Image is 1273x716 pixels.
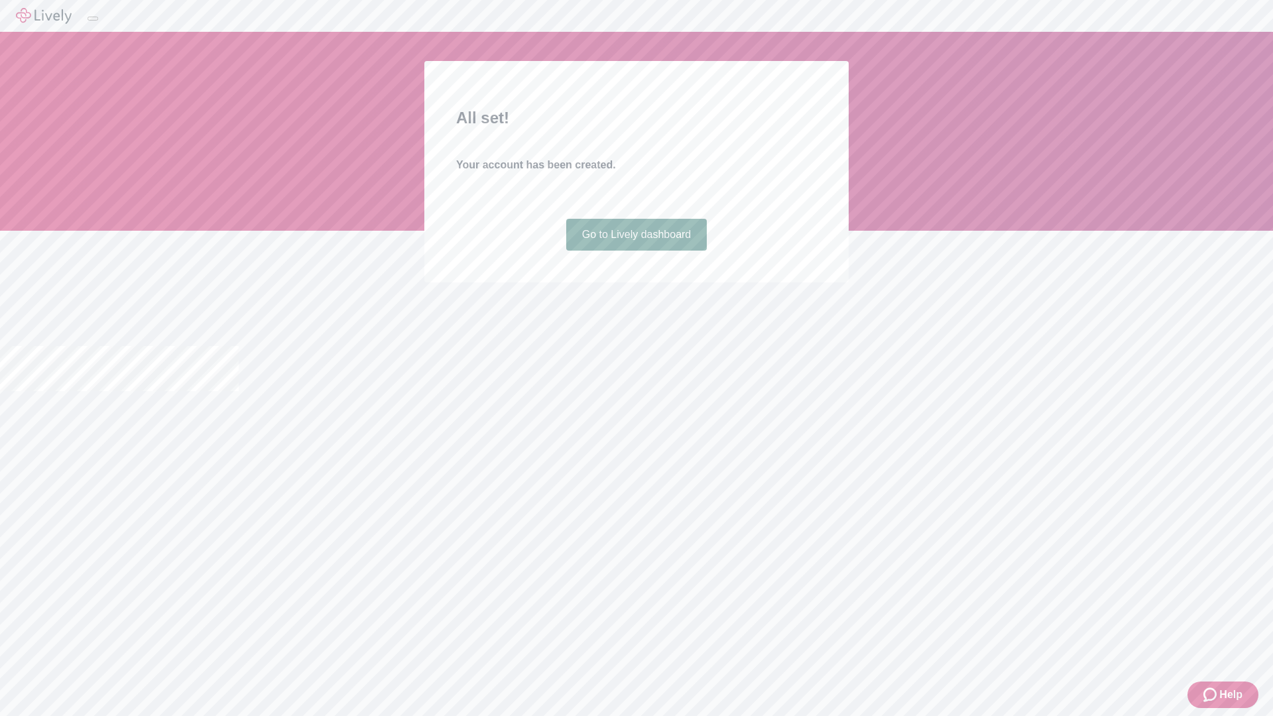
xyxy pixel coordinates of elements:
[1203,687,1219,703] svg: Zendesk support icon
[88,17,98,21] button: Log out
[456,157,817,173] h4: Your account has been created.
[566,219,707,251] a: Go to Lively dashboard
[16,8,72,24] img: Lively
[456,106,817,130] h2: All set!
[1187,682,1258,708] button: Zendesk support iconHelp
[1219,687,1243,703] span: Help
